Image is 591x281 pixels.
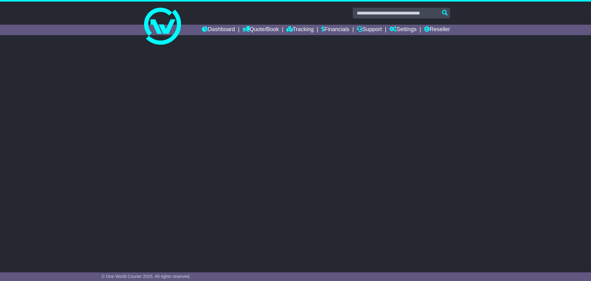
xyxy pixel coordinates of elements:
[102,274,191,279] span: © One World Courier 2025. All rights reserved.
[202,25,235,35] a: Dashboard
[287,25,314,35] a: Tracking
[424,25,450,35] a: Reseller
[243,25,279,35] a: Quote/Book
[357,25,382,35] a: Support
[389,25,416,35] a: Settings
[321,25,349,35] a: Financials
